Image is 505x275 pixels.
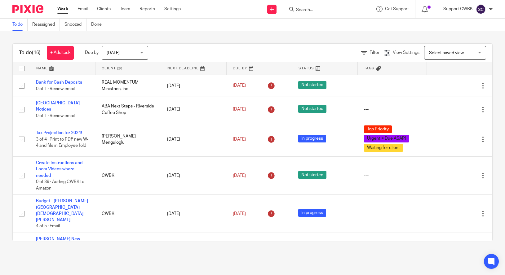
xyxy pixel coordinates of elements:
[140,6,155,12] a: Reports
[95,195,161,233] td: CWBK
[36,101,80,111] a: [GEOGRAPHIC_DATA] Notices
[385,7,409,11] span: Get Support
[36,80,82,85] a: Bank for Cash Deposits
[364,125,392,133] span: Top Priority
[233,173,246,178] span: [DATE]
[19,50,41,56] h1: To do
[364,172,421,179] div: ---
[36,180,84,190] span: 0 of 39 · Adding CWBK to Amazon
[233,212,246,216] span: [DATE]
[476,4,486,14] img: svg%3E
[12,5,43,13] img: Pixie
[97,6,111,12] a: Clients
[95,75,161,97] td: REAL MOMENTUM Ministries, Inc
[233,137,246,142] span: [DATE]
[32,19,60,31] a: Reassigned
[364,106,421,112] div: ---
[233,107,246,111] span: [DATE]
[57,6,68,12] a: Work
[47,46,74,60] a: + Add task
[95,157,161,195] td: CWBK
[95,122,161,157] td: [PERSON_NAME] Menguloglu
[161,97,227,122] td: [DATE]
[295,7,351,13] input: Search
[36,114,75,118] span: 0 of 1 · Review email
[364,135,409,142] span: Urgent = Due ASAP!
[298,209,326,217] span: In progress
[85,50,99,56] p: Due by
[364,67,374,70] span: Tags
[429,51,464,55] span: Select saved view
[78,6,88,12] a: Email
[36,131,82,135] a: Tax Projection for 2024!
[161,122,227,157] td: [DATE]
[12,19,28,31] a: To do
[364,211,421,217] div: ---
[161,157,227,195] td: [DATE]
[36,237,80,247] a: [PERSON_NAME] New Client Onboarding
[36,224,60,229] span: 4 of 5 · Email
[298,135,326,142] span: In progress
[370,50,379,55] span: Filter
[364,83,421,89] div: ---
[91,19,106,31] a: Done
[36,137,88,148] span: 3 of 4 · Print to PDF new W-4 and file in Employee fold
[107,51,120,55] span: [DATE]
[298,171,326,179] span: Not started
[233,84,246,88] span: [DATE]
[161,75,227,97] td: [DATE]
[393,50,419,55] span: View Settings
[298,81,326,89] span: Not started
[164,6,181,12] a: Settings
[36,87,75,91] span: 0 of 1 · Review email
[298,105,326,113] span: Not started
[161,195,227,233] td: [DATE]
[64,19,86,31] a: Snoozed
[364,144,403,152] span: Waiting for client
[443,6,473,12] p: Support CWBK
[95,233,161,265] td: [PERSON_NAME]
[95,97,161,122] td: ABA Next Steps - Riverside Coffee Shop
[36,199,88,222] a: Budget - [PERSON_NAME][GEOGRAPHIC_DATA][DEMOGRAPHIC_DATA] - [PERSON_NAME]
[161,233,227,265] td: [DATE]
[120,6,130,12] a: Team
[32,50,41,55] span: (16)
[36,161,82,178] a: Create Instructions and Loom Videos where needed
